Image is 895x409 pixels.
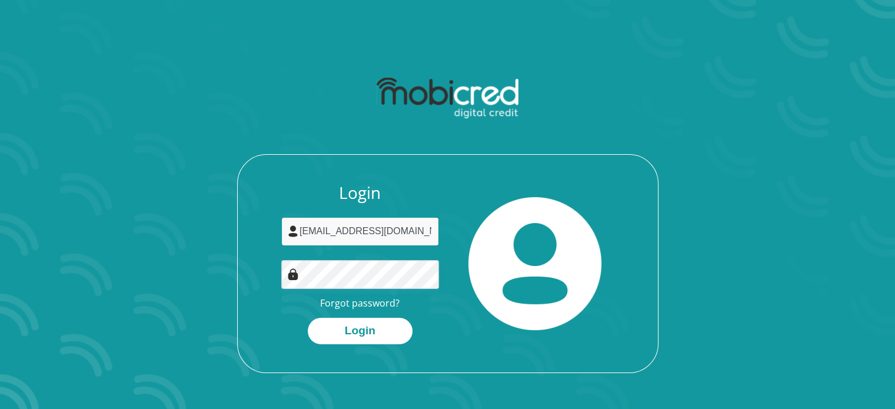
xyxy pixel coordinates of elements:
input: Username [281,217,439,246]
img: Image [287,268,299,280]
img: mobicred logo [377,78,518,119]
img: user-icon image [287,225,299,237]
button: Login [308,318,412,344]
a: Forgot password? [320,297,400,310]
h3: Login [281,183,439,203]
